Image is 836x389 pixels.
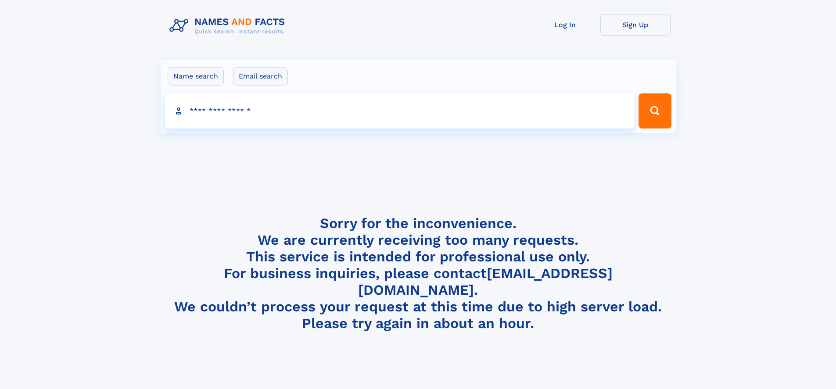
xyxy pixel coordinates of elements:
[166,14,292,38] img: Logo Names and Facts
[530,14,600,36] a: Log In
[168,67,224,86] label: Name search
[600,14,671,36] a: Sign Up
[165,93,635,128] input: search input
[358,265,613,298] a: [EMAIL_ADDRESS][DOMAIN_NAME]
[233,67,288,86] label: Email search
[639,93,671,128] button: Search Button
[166,215,671,332] h4: Sorry for the inconvenience. We are currently receiving too many requests. This service is intend...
